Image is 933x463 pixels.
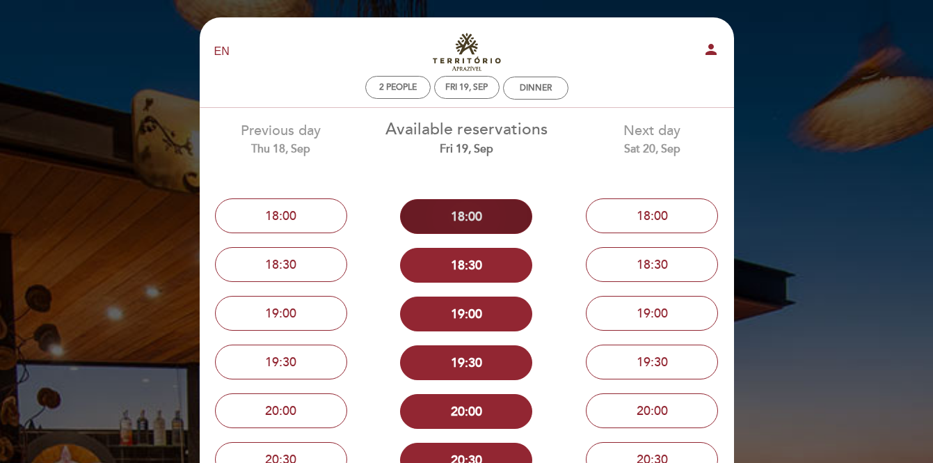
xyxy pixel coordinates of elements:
div: Dinner [520,83,552,93]
button: 18:30 [400,248,532,283]
button: 18:00 [586,198,718,233]
button: 20:00 [586,393,718,428]
button: 19:00 [586,296,718,331]
button: 18:30 [586,247,718,282]
button: 19:30 [586,345,718,379]
button: 19:00 [400,297,532,331]
button: 20:00 [400,394,532,429]
button: 20:00 [215,393,347,428]
button: person [703,41,719,63]
i: person [703,41,719,58]
button: 18:00 [400,199,532,234]
div: Next day [570,121,735,157]
a: Aprazível [380,33,554,71]
button: 19:30 [215,345,347,379]
span: 2 people [379,82,417,93]
div: Fri 19, Sep [445,82,488,93]
button: 18:00 [215,198,347,233]
div: Thu 18, Sep [199,141,364,157]
button: 19:30 [400,345,532,380]
div: Sat 20, Sep [570,141,735,157]
div: Fri 19, Sep [384,141,549,157]
div: Available reservations [384,118,549,157]
button: 19:00 [215,296,347,331]
div: Previous day [199,121,364,157]
button: 18:30 [215,247,347,282]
